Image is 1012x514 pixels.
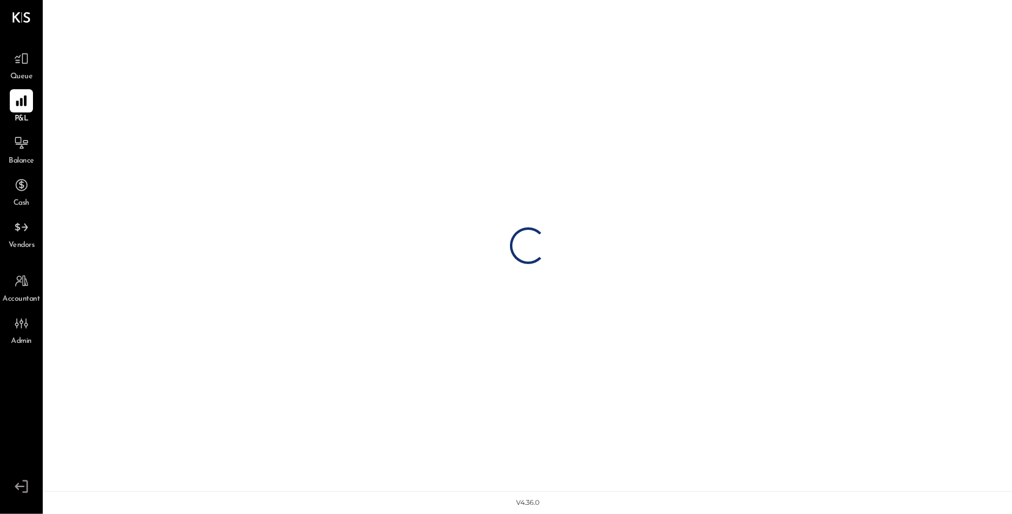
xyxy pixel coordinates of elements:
[1,131,42,167] a: Balance
[13,198,29,209] span: Cash
[517,498,540,508] div: v 4.36.0
[1,270,42,305] a: Accountant
[11,336,32,347] span: Admin
[1,47,42,83] a: Queue
[10,72,33,83] span: Queue
[1,174,42,209] a: Cash
[1,89,42,125] a: P&L
[9,156,34,167] span: Balance
[1,312,42,347] a: Admin
[1,216,42,251] a: Vendors
[9,240,35,251] span: Vendors
[3,294,40,305] span: Accountant
[15,114,29,125] span: P&L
